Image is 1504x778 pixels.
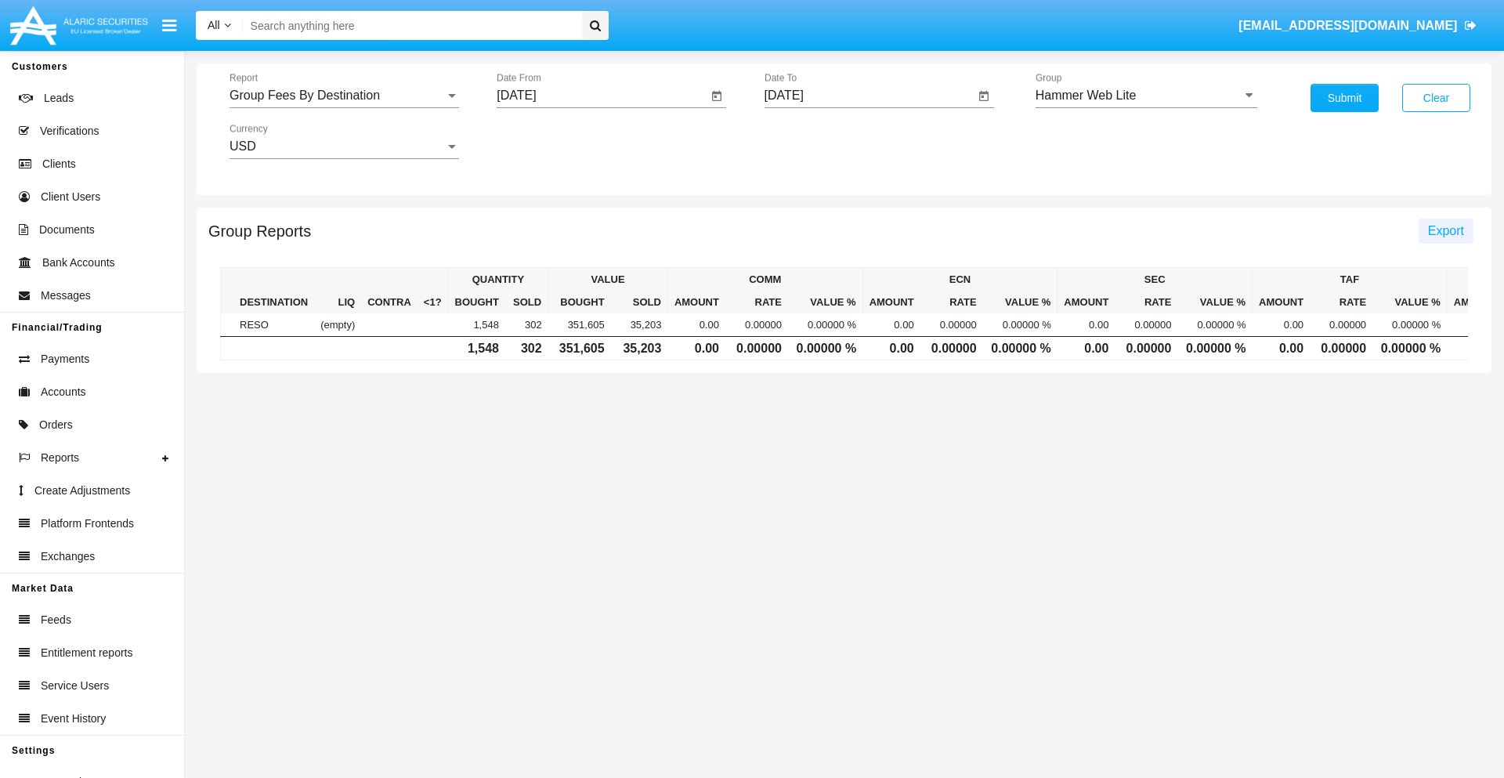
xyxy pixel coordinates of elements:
span: Group Fees By Destination [230,89,380,102]
th: <1? [418,268,448,314]
button: Submit [1311,84,1379,112]
td: 0.00 [667,337,725,360]
td: 0.00000 % [1372,337,1447,360]
td: 0.00 [667,313,725,337]
td: 0.00000 [920,313,983,337]
td: 0.00000 [1115,313,1177,337]
th: Bought [448,291,505,313]
td: 0.00 [1057,337,1115,360]
th: VALUE [548,268,668,291]
td: 0.00000 % [1177,313,1252,337]
span: Documents [39,222,95,238]
td: 0.00 [1253,313,1311,337]
span: Leads [44,90,74,107]
th: VALUE % [1372,291,1447,313]
td: 0.00 [1057,313,1115,337]
td: 35,203 [611,337,668,360]
th: AMOUNT [862,291,920,313]
th: VALUE % [1177,291,1252,313]
h5: Group Reports [208,225,311,237]
span: Export [1428,224,1464,237]
span: Accounts [41,384,86,400]
span: Payments [41,351,89,367]
th: DESTINATION [233,268,314,314]
input: Search [243,11,577,40]
td: 0.00000 % [788,337,862,360]
button: Clear [1402,84,1470,112]
span: Service Users [41,678,109,694]
td: 0.00 [1253,337,1311,360]
span: [EMAIL_ADDRESS][DOMAIN_NAME] [1238,19,1457,32]
th: AMOUNT [1057,291,1115,313]
th: RATE [920,291,983,313]
td: 351,605 [548,337,611,360]
td: 0.00000 [920,337,983,360]
span: Bank Accounts [42,255,115,271]
th: CONTRA [361,268,418,314]
td: 0.00000 % [983,313,1057,337]
span: Event History [41,711,106,727]
th: AMOUNT [667,291,725,313]
th: LIQ [314,268,361,314]
th: RATE [725,291,788,313]
td: 0.00000 [1310,337,1372,360]
td: 0.00000 % [788,313,862,337]
td: 302 [505,337,548,360]
a: All [196,17,243,34]
td: 0.00000 % [983,337,1057,360]
span: Feeds [41,612,71,628]
span: USD [230,139,256,153]
button: Open calendar [707,87,726,106]
button: Export [1419,219,1473,244]
td: 302 [505,313,548,337]
span: Entitlement reports [41,645,133,661]
td: 0.00 [862,313,920,337]
span: All [208,19,220,31]
th: RATE [1310,291,1372,313]
td: 0.00000 [725,337,788,360]
th: QUANTITY [448,268,548,291]
th: VALUE % [983,291,1057,313]
td: (empty) [314,313,361,337]
span: Orders [39,417,73,433]
td: 0.00000 % [1177,337,1252,360]
td: 1,548 [448,337,505,360]
td: 0.00000 [1115,337,1177,360]
th: VALUE % [788,291,862,313]
span: Exchanges [41,548,95,565]
td: 0.00000 % [1372,313,1447,337]
span: Create Adjustments [34,483,130,499]
th: RATE [1115,291,1177,313]
th: SEC [1057,268,1253,291]
img: Logo image [8,2,150,49]
th: Sold [611,291,668,313]
td: 0.00000 [725,313,788,337]
span: Verifications [40,123,99,139]
span: Messages [41,288,91,304]
td: 1,548 [448,313,505,337]
th: Bought [548,291,611,313]
span: Platform Frontends [41,516,134,532]
span: Reports [41,450,79,466]
td: 0.00000 [1310,313,1372,337]
span: Client Users [41,189,100,205]
td: RESO [233,313,314,337]
span: Clients [42,156,76,172]
td: 0.00 [862,337,920,360]
td: 35,203 [611,313,668,337]
a: [EMAIL_ADDRESS][DOMAIN_NAME] [1231,4,1484,48]
th: TAF [1253,268,1448,291]
td: 351,605 [548,313,611,337]
button: Open calendar [974,87,993,106]
th: Sold [505,291,548,313]
th: AMOUNT [1253,291,1311,313]
th: COMM [667,268,862,291]
th: ECN [862,268,1057,291]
